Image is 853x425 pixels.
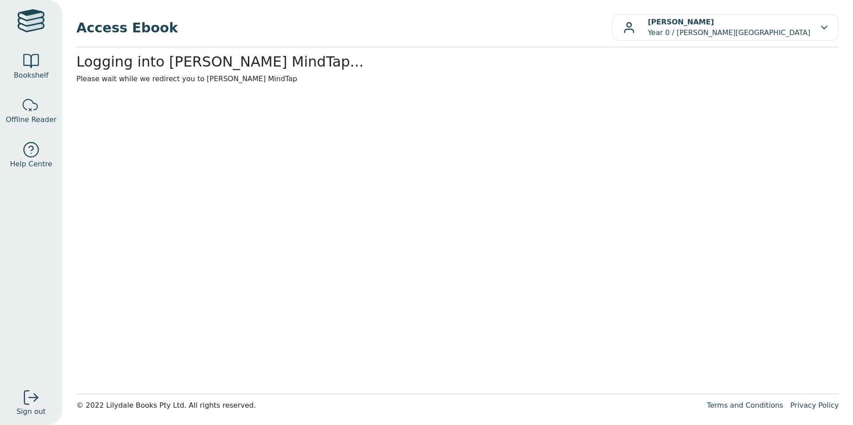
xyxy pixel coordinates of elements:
[76,400,700,411] div: © 2022 Lilydale Books Pty Ltd. All rights reserved.
[612,14,839,41] button: [PERSON_NAME]Year 0 / [PERSON_NAME][GEOGRAPHIC_DATA]
[707,401,783,409] a: Terms and Conditions
[790,401,839,409] a: Privacy Policy
[76,53,839,70] h2: Logging into [PERSON_NAME] MindTap...
[10,159,52,169] span: Help Centre
[14,70,48,81] span: Bookshelf
[76,18,612,38] span: Access Ebook
[648,17,810,38] p: Year 0 / [PERSON_NAME][GEOGRAPHIC_DATA]
[648,18,714,26] b: [PERSON_NAME]
[16,406,46,417] span: Sign out
[6,114,56,125] span: Offline Reader
[76,74,839,84] p: Please wait while we redirect you to [PERSON_NAME] MindTap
